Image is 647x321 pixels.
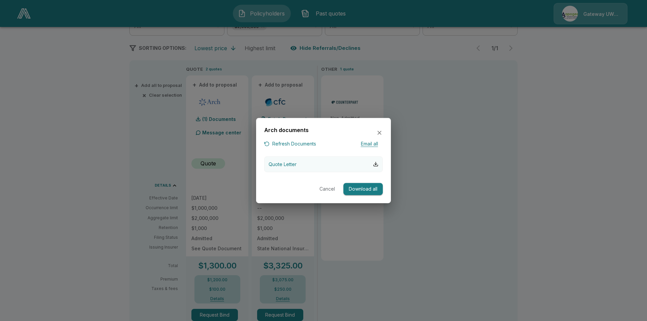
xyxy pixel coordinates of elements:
p: Quote Letter [269,161,297,168]
button: Email all [356,140,383,148]
button: Refresh Documents [264,140,316,148]
button: Cancel [316,183,338,195]
h6: Arch documents [264,126,309,135]
button: Quote Letter [264,156,383,172]
button: Download all [343,183,383,195]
